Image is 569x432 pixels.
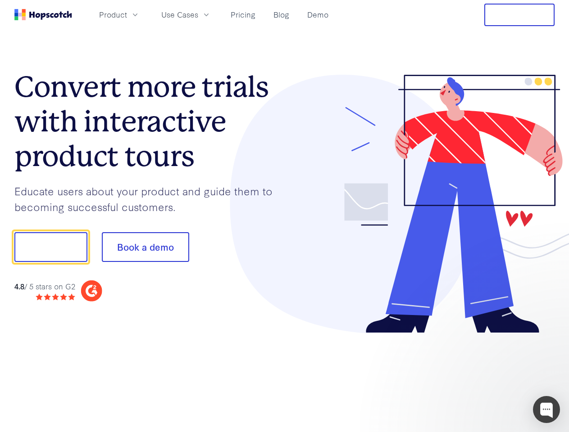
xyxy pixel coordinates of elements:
a: Demo [304,7,332,22]
button: Product [94,7,145,22]
span: Product [99,9,127,20]
button: Free Trial [484,4,555,26]
a: Pricing [227,7,259,22]
p: Educate users about your product and guide them to becoming successful customers. [14,183,285,214]
a: Blog [270,7,293,22]
span: Use Cases [161,9,198,20]
div: / 5 stars on G2 [14,281,75,292]
a: Home [14,9,72,20]
button: Use Cases [156,7,216,22]
button: Show me! [14,232,87,262]
strong: 4.8 [14,281,24,291]
h1: Convert more trials with interactive product tours [14,70,285,173]
button: Book a demo [102,232,189,262]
